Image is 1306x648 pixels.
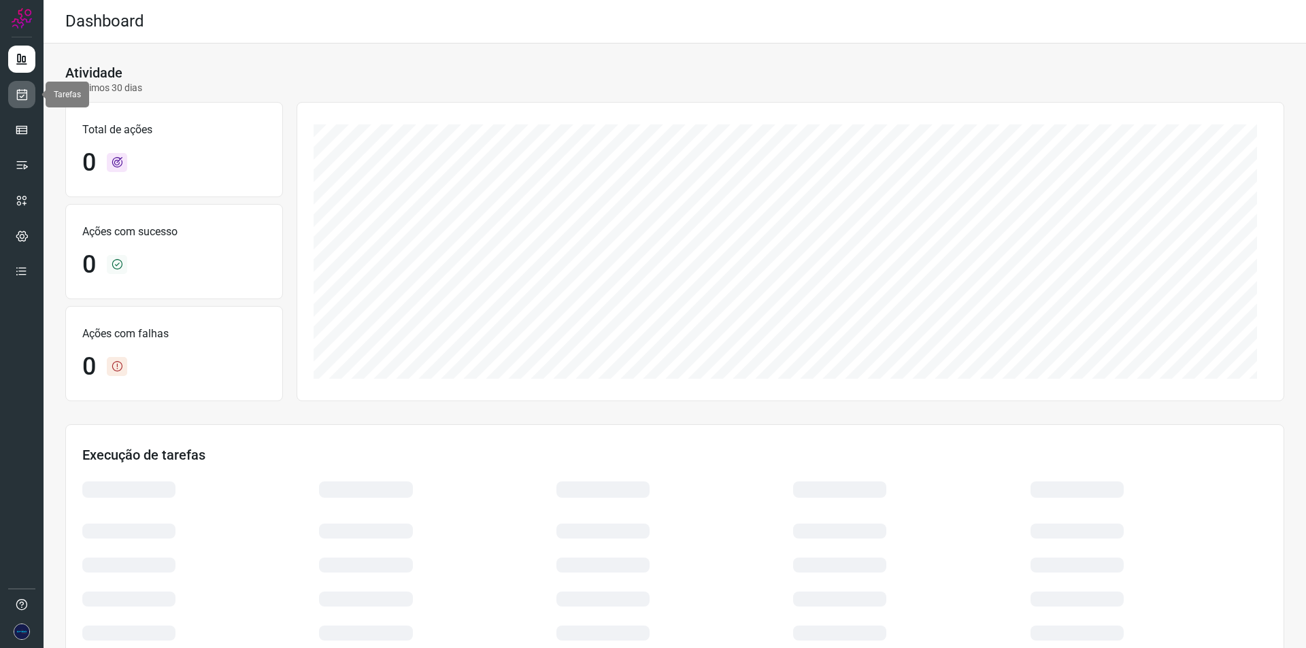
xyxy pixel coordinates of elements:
[82,250,96,279] h1: 0
[82,224,266,240] p: Ações com sucesso
[65,65,122,81] h3: Atividade
[82,326,266,342] p: Ações com falhas
[82,148,96,177] h1: 0
[82,122,266,138] p: Total de ações
[14,624,30,640] img: ec3b18c95a01f9524ecc1107e33c14f6.png
[65,12,144,31] h2: Dashboard
[82,352,96,381] h1: 0
[65,81,142,95] p: Últimos 30 dias
[54,90,81,99] span: Tarefas
[12,8,32,29] img: Logo
[82,447,1267,463] h3: Execução de tarefas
